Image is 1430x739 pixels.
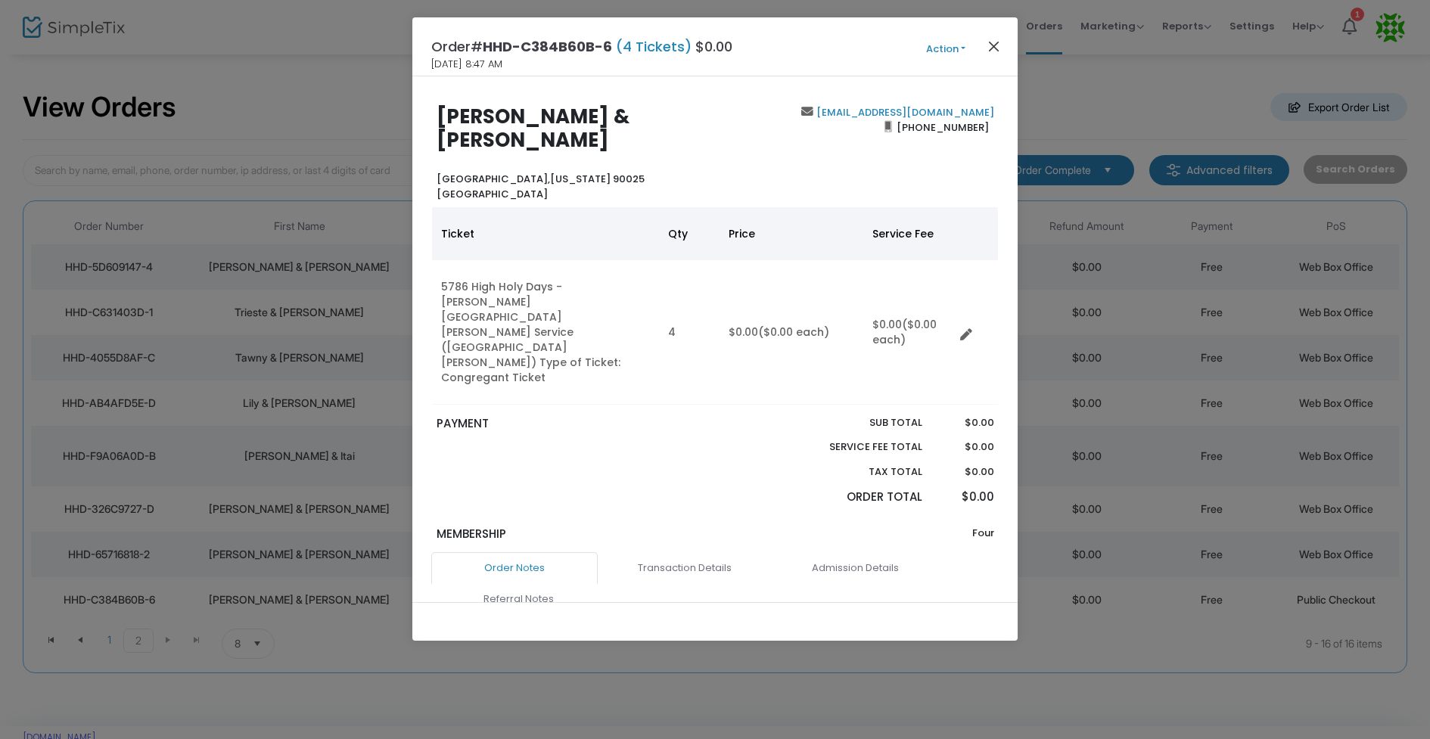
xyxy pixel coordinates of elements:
[794,439,922,455] p: Service Fee Total
[431,552,598,584] a: Order Notes
[437,103,630,154] b: [PERSON_NAME] & [PERSON_NAME]
[431,57,502,72] span: [DATE] 8:47 AM
[872,317,937,347] span: ($0.00 each)
[659,260,720,405] td: 4
[432,260,659,405] td: 5786 High Holy Days - [PERSON_NAME][GEOGRAPHIC_DATA][PERSON_NAME] Service ([GEOGRAPHIC_DATA][PERS...
[437,526,708,543] p: Membership
[813,105,994,120] a: [EMAIL_ADDRESS][DOMAIN_NAME]
[772,552,938,584] a: Admission Details
[715,526,1001,553] div: Four
[435,583,602,615] a: Referral Notes
[437,172,550,186] span: [GEOGRAPHIC_DATA],
[437,172,645,201] b: [US_STATE] 90025 [GEOGRAPHIC_DATA]
[483,37,612,56] span: HHD-C384B60B-6
[602,552,768,584] a: Transaction Details
[937,489,993,506] p: $0.00
[432,207,998,405] div: Data table
[900,41,991,57] button: Action
[863,260,954,405] td: $0.00
[432,207,659,260] th: Ticket
[659,207,720,260] th: Qty
[937,439,993,455] p: $0.00
[431,36,732,57] h4: Order# $0.00
[612,37,695,56] span: (4 Tickets)
[437,415,708,433] p: PAYMENT
[720,207,863,260] th: Price
[794,464,922,480] p: Tax Total
[937,464,993,480] p: $0.00
[794,489,922,506] p: Order Total
[863,207,954,260] th: Service Fee
[892,115,994,139] span: [PHONE_NUMBER]
[758,324,829,340] span: ($0.00 each)
[937,415,993,430] p: $0.00
[794,415,922,430] p: Sub total
[984,36,1004,56] button: Close
[720,260,863,405] td: $0.00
